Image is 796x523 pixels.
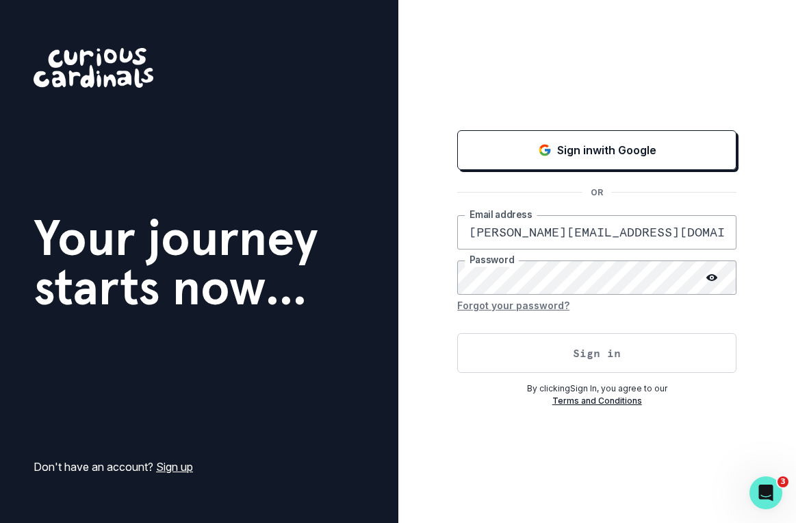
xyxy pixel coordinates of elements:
h1: Your journey starts now... [34,213,318,312]
span: 3 [778,476,788,487]
a: Sign up [156,460,193,474]
iframe: Intercom live chat [749,476,782,509]
button: Sign in with Google (GSuite) [457,130,736,170]
button: Forgot your password? [457,295,569,317]
img: Curious Cardinals Logo [34,48,153,88]
p: OR [582,186,611,199]
p: Sign in with Google [557,142,656,158]
p: By clicking Sign In , you agree to our [457,382,736,395]
button: Sign in [457,333,736,373]
a: Terms and Conditions [552,396,642,406]
p: Don't have an account? [34,459,193,475]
